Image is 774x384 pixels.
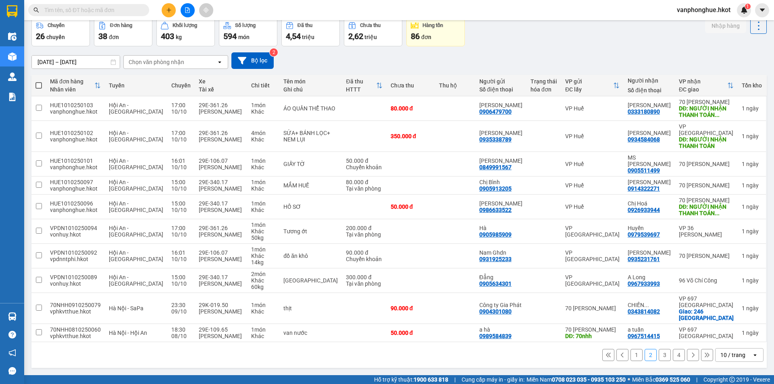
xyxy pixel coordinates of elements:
[679,308,734,321] div: Giao: 246 Điện Biên Phủ
[745,4,751,9] sup: 1
[746,203,759,210] span: ngày
[251,136,275,143] div: Khác
[628,249,671,256] div: Anh Nam
[479,200,522,207] div: Anh Hoàng
[679,182,734,189] div: 70 [PERSON_NAME]
[742,277,762,284] div: 1
[109,274,163,287] span: Hội An - [GEOGRAPHIC_DATA]
[50,78,94,85] div: Mã đơn hàng
[628,326,671,333] div: a tuấn
[479,225,522,231] div: Hà
[531,78,557,85] div: Trạng thái
[199,231,243,238] div: [PERSON_NAME]
[628,185,660,192] div: 0914322271
[346,158,382,164] div: 50.000 đ
[31,17,90,46] button: Chuyến26chuyến
[251,222,275,228] div: 1 món
[8,93,17,101] img: solution-icon
[705,19,746,33] button: Nhập hàng
[391,305,431,311] div: 90.000 đ
[742,105,762,112] div: 1
[199,256,243,262] div: [PERSON_NAME]
[628,167,660,174] div: 0905511499
[110,23,132,28] div: Đơn hàng
[746,182,759,189] span: ngày
[406,17,465,46] button: Hàng tồn86đơn
[479,274,522,280] div: Đẳng
[346,274,382,280] div: 300.000 đ
[746,4,749,9] span: 1
[561,75,624,96] th: Toggle SortBy
[251,235,275,241] div: 50 kg
[479,78,522,85] div: Người gửi
[628,136,660,143] div: 0934584068
[129,58,184,66] div: Chọn văn phòng nhận
[171,164,191,170] div: 10/10
[109,225,163,238] span: Hội An - [GEOGRAPHIC_DATA]
[199,207,243,213] div: [PERSON_NAME]
[565,333,620,339] div: DĐ: 70nhh
[199,249,243,256] div: 29E-106.07
[251,102,275,108] div: 1 món
[199,302,243,308] div: 29K-019.50
[565,274,620,287] div: VP [GEOGRAPHIC_DATA]
[50,326,101,333] div: 70NHH0810250060
[199,3,213,17] button: aim
[251,108,275,115] div: Khác
[50,200,101,207] div: HUE1010250096
[628,179,671,185] div: Anh Cảnh
[679,136,734,149] div: DĐ: NGƯỜI NHẬN THANH TOÁN
[628,130,671,136] div: TUẤN LINH
[171,158,191,164] div: 16:01
[251,158,275,164] div: 1 món
[673,349,685,361] button: 4
[199,200,243,207] div: 29E-340.17
[8,73,17,81] img: warehouse-icon
[199,108,243,115] div: [PERSON_NAME]
[199,333,243,339] div: [PERSON_NAME]
[346,249,382,256] div: 90.000 đ
[8,349,16,357] span: notification
[185,7,190,13] span: file-add
[391,330,431,336] div: 50.000 đ
[171,102,191,108] div: 17:00
[479,136,512,143] div: 0935338789
[628,102,671,108] div: HOÀNG LÂM
[679,225,734,238] div: VP 36 [PERSON_NAME]
[283,105,338,112] div: ÁO QUẦN THỂ THAO
[50,158,101,164] div: HUE1010250101
[411,31,420,41] span: 86
[628,302,671,308] div: CHIẾN DƯƠNG 246 ĐBP SA PA
[479,102,522,108] div: TẤN DŨNG
[199,164,243,170] div: [PERSON_NAME]
[628,225,671,231] div: Huyền
[742,133,762,139] div: 1
[251,179,275,185] div: 1 món
[199,274,243,280] div: 29E-340.17
[742,82,762,89] div: Tồn kho
[742,228,762,235] div: 1
[628,308,660,315] div: 0343814082
[171,179,191,185] div: 15:00
[565,161,620,167] div: VP Huế
[752,352,758,358] svg: open
[679,203,734,216] div: DĐ: NGƯỜI NHẬN THANH TOÁN CƯỚC
[8,312,17,321] img: warehouse-icon
[283,78,338,85] div: Tên món
[675,75,738,96] th: Toggle SortBy
[199,179,243,185] div: 29E-340.17
[50,302,101,308] div: 70NHH0910250079
[715,112,720,118] span: ...
[238,34,250,40] span: món
[565,105,620,112] div: VP Huế
[283,253,338,259] div: đồ ăn khô
[565,182,620,189] div: VP Huế
[628,207,660,213] div: 0926933944
[171,274,191,280] div: 15:00
[374,375,448,384] span: Hỗ trợ kỹ thuật:
[251,253,275,259] div: Khác
[251,284,275,290] div: 60 kg
[231,52,274,69] button: Bộ lọc
[166,7,172,13] span: plus
[171,326,191,333] div: 18:30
